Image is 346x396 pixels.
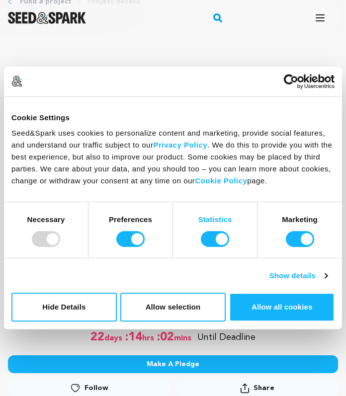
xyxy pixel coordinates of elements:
[269,270,327,282] a: Show details
[8,12,86,24] a: Seed&Spark Homepage
[11,112,335,124] div: Cookie Settings
[197,330,256,344] p: Until Deadline
[124,329,142,345] span: :14
[282,215,318,224] strong: Marketing
[8,12,86,24] img: Seed&Spark Logo Dark Mode
[248,74,335,89] a: Usercentrics Cookiebot - opens in a new window
[109,215,152,224] strong: Preferences
[198,215,232,224] strong: Statistics
[195,176,247,185] a: Cookie Policy
[104,329,124,345] span: days
[8,355,338,373] button: Make A Pledge
[27,215,65,224] strong: Necessary
[85,383,108,393] span: Follow
[156,329,174,345] span: :02
[153,141,207,149] a: Privacy Policy
[254,383,274,393] span: Share
[11,293,117,321] button: Hide Details
[142,329,156,345] span: hrs
[229,293,335,321] button: Allow all cookies
[120,293,226,321] button: Allow selection
[11,76,22,86] img: logo
[174,329,193,345] span: mins
[90,329,104,345] span: 22
[11,127,335,187] div: Seed&Spark uses cookies to personalize content and marketing, provide social features, and unders...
